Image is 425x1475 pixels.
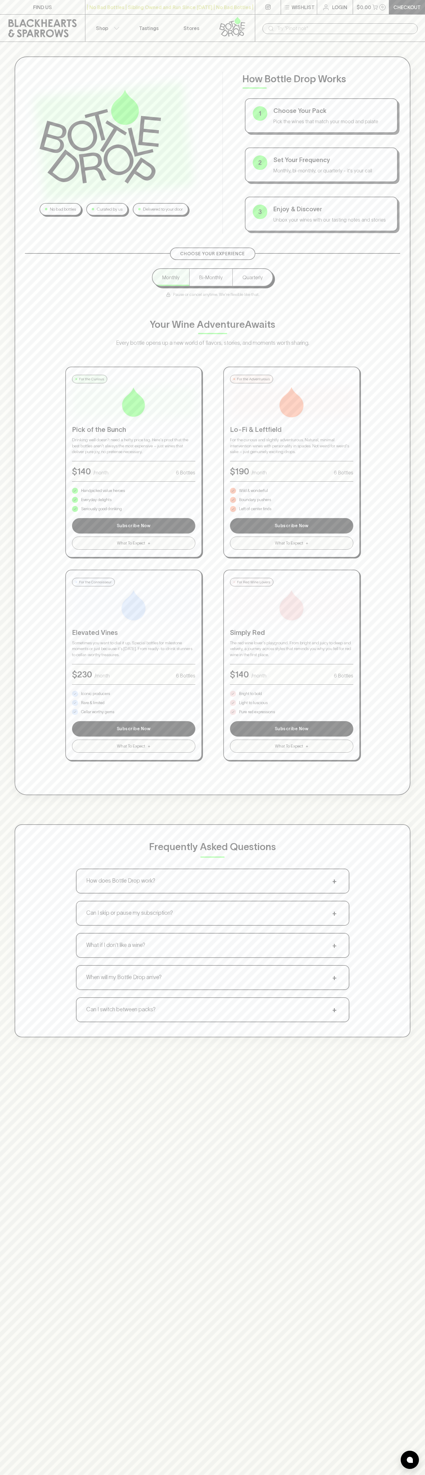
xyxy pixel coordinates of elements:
div: 2 [253,155,267,170]
p: $ 140 [72,465,91,478]
p: 6 Bottles [334,672,353,679]
p: Tastings [139,25,159,32]
p: 6 Bottles [176,672,195,679]
p: Set Your Frequency [273,155,390,164]
p: Lo-Fi & Leftfield [230,425,353,435]
p: Bright to bold [239,691,262,697]
p: Simply Red [230,628,353,638]
span: + [148,540,150,546]
p: Monthly, bi-monthly, or quarterly - it's your call [273,167,390,174]
p: /month [94,672,110,679]
p: Choose Your Experience [180,251,245,257]
p: Rare & limited [81,700,105,706]
p: When will my Bottle Drop arrive? [86,973,162,982]
p: $0.00 [357,4,371,11]
p: Enjoy & Discover [273,205,390,214]
p: Handpicked value heroes [81,488,125,494]
span: Awaits [245,319,275,330]
p: Seriously good drinking [81,506,122,512]
p: /month [93,469,108,476]
p: How does Bottle Drop work? [86,877,155,885]
p: Wild & wonderful [239,488,268,494]
p: Iconic producers [81,691,110,697]
p: For the curious and slightly adventurous. Natural, minimal intervention wines with personality in... [230,437,353,455]
img: Lo-Fi & Leftfield [276,387,307,417]
button: How does Bottle Drop work?+ [77,869,349,893]
p: Pure red expressions [239,709,275,715]
p: Login [332,4,347,11]
button: Subscribe Now [72,518,195,534]
div: 1 [253,106,267,121]
p: Curated by us [97,206,122,212]
img: Pick of the Bunch [118,387,149,417]
p: Checkout [393,4,421,11]
button: Subscribe Now [230,518,353,534]
img: Elevated Vines [118,590,149,620]
button: Can I switch between packs?+ [77,998,349,1022]
p: 6 Bottles [176,469,195,476]
p: Everyday delights [81,497,111,503]
p: 0 [381,5,384,9]
button: What To Expect+ [230,537,353,550]
p: Sometimes you want to dial it up. Special bottles for milestone moments or just because it's [DAT... [72,640,195,658]
p: For the Curious [79,376,104,382]
p: Choose Your Pack [273,106,390,115]
p: Left of center finds [239,506,271,512]
p: Pick of the Bunch [72,425,195,435]
div: 3 [253,205,267,219]
p: Can I skip or pause my subscription? [86,909,173,917]
p: $ 190 [230,465,249,478]
span: + [330,1005,339,1014]
a: Tastings [128,15,170,42]
span: What To Expect [275,540,303,546]
img: bubble-icon [407,1457,413,1463]
button: What To Expect+ [72,740,195,753]
button: When will my Bottle Drop arrive?+ [77,966,349,989]
span: What To Expect [117,540,145,546]
p: Elevated Vines [72,628,195,638]
p: Pause or cancel anytime. We're flexible like that. [166,291,259,298]
p: 6 Bottles [334,469,353,476]
p: Boundary pushers [239,497,271,503]
p: /month [252,469,267,476]
p: Wishlist [292,4,315,11]
p: Frequently Asked Questions [149,839,276,854]
p: Stores [183,25,199,32]
button: Can I skip or pause my subscription?+ [77,901,349,925]
p: The red wine lover's playground. From bright and juicy to deep and velvety, a journey across styl... [230,640,353,658]
p: What if I don't like a wine? [86,941,145,949]
span: + [330,973,339,982]
p: $ 230 [72,668,92,681]
button: Bi-Monthly [189,269,232,286]
p: Pick the wines that match your mood and palate [273,118,390,125]
a: Stores [170,15,213,42]
button: What To Expect+ [72,537,195,550]
span: + [330,909,339,918]
button: What if I don't like a wine?+ [77,934,349,957]
p: No bad bottles [50,206,76,212]
button: Quarterly [232,269,272,286]
p: Unbox your wines with our tasting notes and stories [273,216,390,223]
span: What To Expect [117,743,145,749]
p: For Red Wine Lovers [237,579,270,585]
p: Your Wine Adventure [150,317,275,332]
p: For the Adventurous [237,376,270,382]
p: Shop [96,25,108,32]
p: Every bottle opens up a new world of flavors, stories, and moments worth sharing. [91,339,334,347]
span: + [148,743,150,749]
p: Drinking well doesn't need a hefty price tag. Here's proof that the best bottles aren't always th... [72,437,195,455]
p: For the Connoisseur [79,579,111,585]
img: Simply Red [276,590,307,620]
button: Shop [85,15,128,42]
p: Can I switch between packs? [86,1005,156,1014]
p: Cellar worthy gems [81,709,114,715]
span: + [306,540,308,546]
span: What To Expect [275,743,303,749]
span: + [306,743,308,749]
p: Delivered to your door [143,206,183,212]
button: Subscribe Now [230,721,353,737]
input: Try "Pinot noir" [277,24,413,33]
button: Monthly [153,269,189,286]
span: + [330,877,339,886]
p: Light to luscious [239,700,268,706]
